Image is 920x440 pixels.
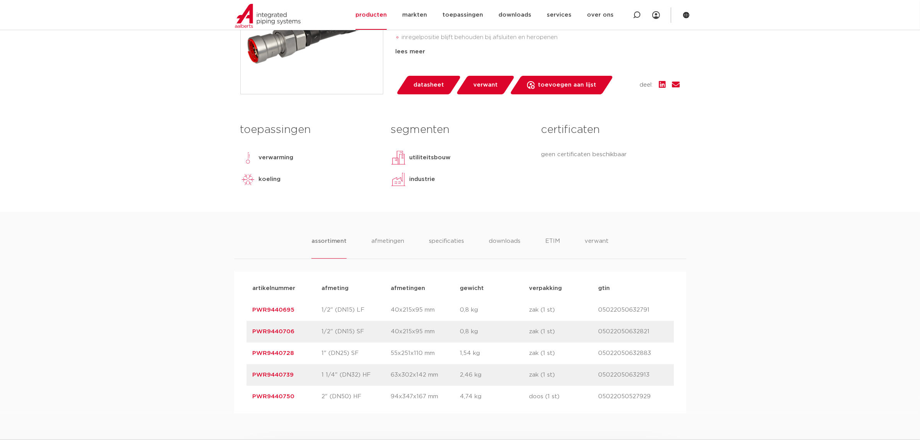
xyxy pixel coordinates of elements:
[322,305,391,315] p: 1/2" (DN15) LF
[640,80,653,90] span: deel:
[240,150,256,165] img: verwarming
[253,394,295,399] a: PWR9440750
[322,327,391,336] p: 1/2" (DN15) SF
[529,305,599,315] p: zak (1 st)
[259,175,281,184] p: koeling
[240,172,256,187] img: koeling
[429,237,464,259] li: specificaties
[529,284,599,293] p: verpakking
[409,153,451,162] p: utiliteitsbouw
[460,284,529,293] p: gewicht
[599,349,668,358] p: 05022050632883
[322,349,391,358] p: 1" (DN25) SF
[489,237,520,259] li: downloads
[391,370,460,380] p: 63x302x142 mm
[538,79,596,91] span: toevoegen aan lijst
[541,150,680,159] p: geen certificaten beschikbaar
[460,392,529,401] p: 4,74 kg
[371,237,404,259] li: afmetingen
[599,305,668,315] p: 05022050632791
[396,76,461,94] a: datasheet
[396,47,680,56] div: lees meer
[253,350,294,356] a: PWR9440728
[391,392,460,401] p: 94x347x167 mm
[311,237,347,259] li: assortiment
[391,305,460,315] p: 40x215x95 mm
[322,284,391,293] p: afmeting
[402,44,680,56] li: duidelijk zichtbare open of gesloten stand
[259,153,294,162] p: verwarming
[253,284,322,293] p: artikelnummer
[391,172,406,187] img: industrie
[402,31,680,44] li: inregelpositie blijft behouden bij afsluiten en heropenen
[599,392,668,401] p: 05022050527929
[460,305,529,315] p: 0,8 kg
[322,370,391,380] p: 1 1/4" (DN32) HF
[529,392,599,401] p: doos (1 st)
[456,76,515,94] a: verwant
[253,307,295,313] a: PWR9440695
[391,150,406,165] img: utiliteitsbouw
[391,349,460,358] p: 55x251x110 mm
[391,122,529,138] h3: segmenten
[409,175,435,184] p: industrie
[460,327,529,336] p: 0,8 kg
[599,284,668,293] p: gtin
[413,79,444,91] span: datasheet
[541,122,680,138] h3: certificaten
[391,284,460,293] p: afmetingen
[240,122,379,138] h3: toepassingen
[253,372,294,378] a: PWR9440739
[529,370,599,380] p: zak (1 st)
[599,370,668,380] p: 05022050632913
[391,327,460,336] p: 40x215x95 mm
[460,349,529,358] p: 1,54 kg
[322,392,391,401] p: 2" (DN50) HF
[529,349,599,358] p: zak (1 st)
[253,329,295,334] a: PWR9440706
[460,370,529,380] p: 2,46 kg
[599,327,668,336] p: 05022050632821
[585,237,609,259] li: verwant
[473,79,498,91] span: verwant
[529,327,599,336] p: zak (1 st)
[545,237,560,259] li: ETIM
